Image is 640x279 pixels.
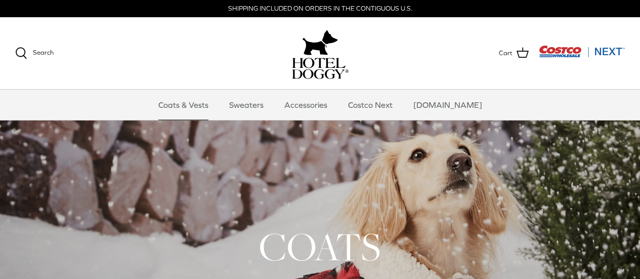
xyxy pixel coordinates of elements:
[303,27,338,58] img: hoteldoggy.com
[499,48,513,59] span: Cart
[539,52,625,59] a: Visit Costco Next
[15,47,54,59] a: Search
[275,90,336,120] a: Accessories
[33,49,54,56] span: Search
[15,222,625,271] h1: COATS
[292,58,349,79] img: hoteldoggycom
[292,27,349,79] a: hoteldoggy.com hoteldoggycom
[339,90,402,120] a: Costco Next
[220,90,273,120] a: Sweaters
[499,47,529,60] a: Cart
[404,90,491,120] a: [DOMAIN_NAME]
[539,45,625,58] img: Costco Next
[149,90,218,120] a: Coats & Vests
